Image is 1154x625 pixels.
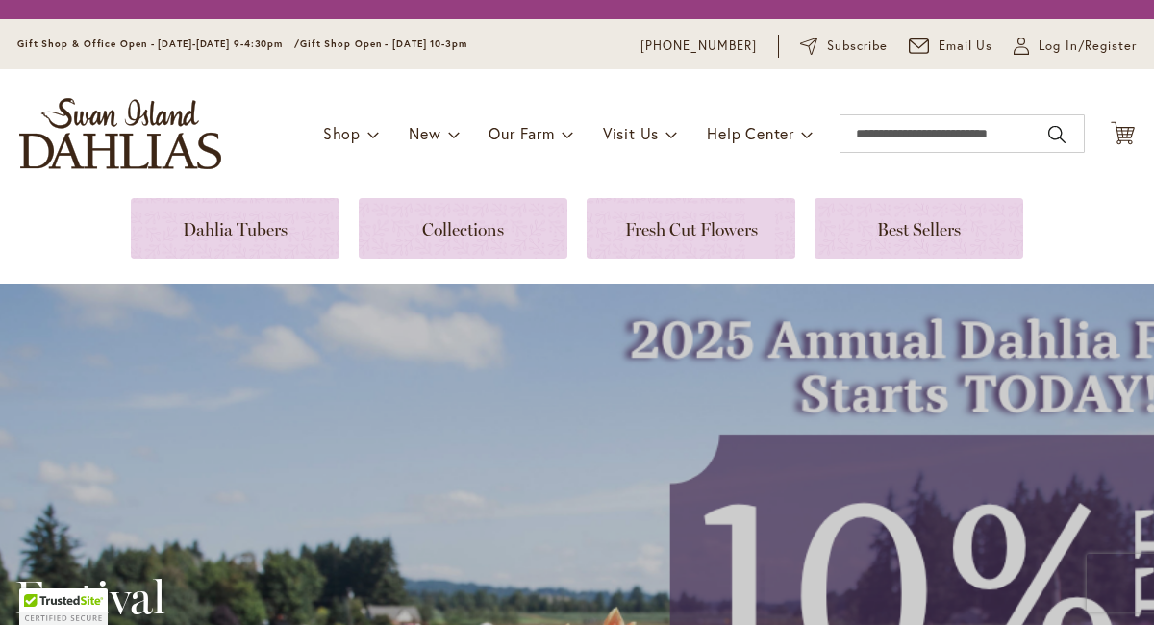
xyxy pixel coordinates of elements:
[19,98,221,169] a: store logo
[1048,119,1066,150] button: Search
[640,37,757,56] a: [PHONE_NUMBER]
[800,37,888,56] a: Subscribe
[707,123,794,143] span: Help Center
[19,588,108,625] div: TrustedSite Certified
[489,123,554,143] span: Our Farm
[17,37,300,50] span: Gift Shop & Office Open - [DATE]-[DATE] 9-4:30pm /
[1014,37,1137,56] a: Log In/Register
[409,123,440,143] span: New
[939,37,993,56] span: Email Us
[827,37,888,56] span: Subscribe
[323,123,361,143] span: Shop
[300,37,467,50] span: Gift Shop Open - [DATE] 10-3pm
[909,37,993,56] a: Email Us
[1039,37,1137,56] span: Log In/Register
[603,123,659,143] span: Visit Us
